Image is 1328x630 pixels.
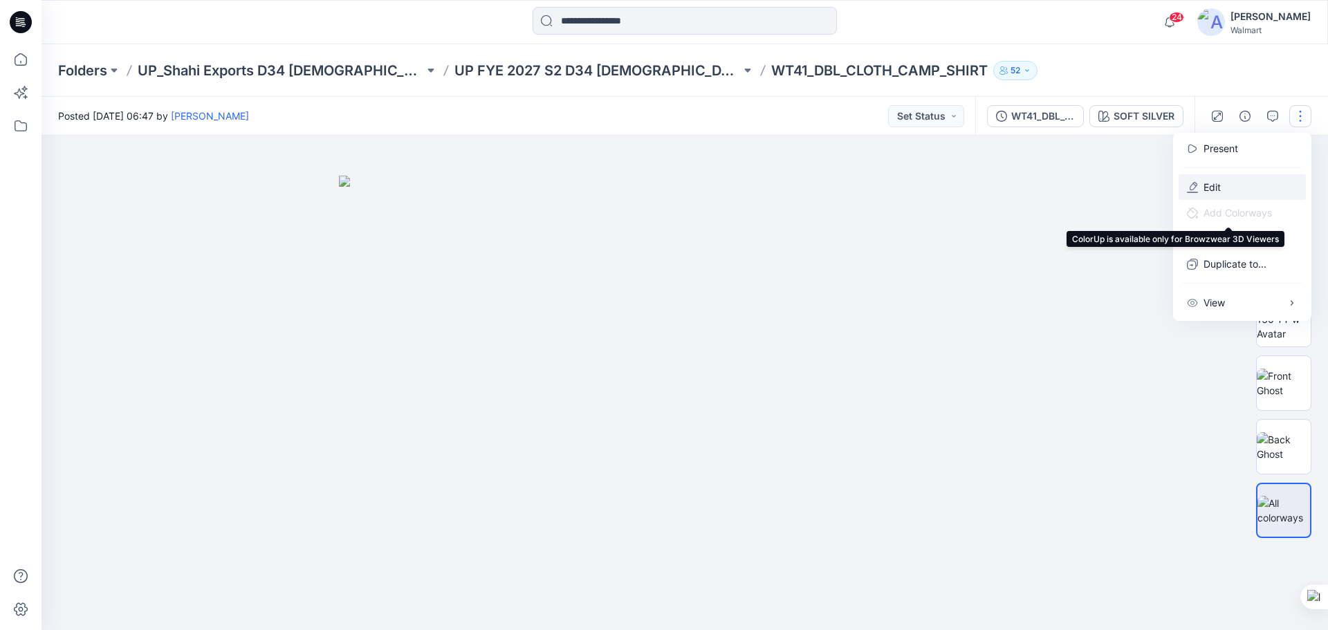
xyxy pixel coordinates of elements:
span: Posted [DATE] 06:47 by [58,109,249,123]
p: View [1203,295,1225,310]
a: Edit [1203,180,1221,194]
img: avatar [1197,8,1225,36]
img: All colorways [1257,496,1310,525]
img: Front Ghost [1257,369,1311,398]
div: SOFT SILVER [1114,109,1174,124]
img: Back Ghost [1257,432,1311,461]
p: Duplicate to... [1203,257,1266,271]
a: [PERSON_NAME] [171,110,249,122]
p: WT41_DBL_CLOTH_CAMP_SHIRT [771,61,988,80]
p: 52 [1011,63,1020,78]
a: UP_Shahi Exports D34 [DEMOGRAPHIC_DATA] Tops [138,61,424,80]
button: Details [1234,105,1256,127]
button: 52 [993,61,1037,80]
a: Present [1203,141,1238,156]
span: 24 [1169,12,1184,23]
button: SOFT SILVER [1089,105,1183,127]
a: Folders [58,61,107,80]
button: WT41_DBL_CLOTH_CAMP_SHIRT [987,105,1084,127]
div: WT41_DBL_CLOTH_CAMP_SHIRT [1011,109,1075,124]
div: Walmart [1230,25,1311,35]
a: UP FYE 2027 S2 D34 [DEMOGRAPHIC_DATA] Woven Tops [454,61,741,80]
div: [PERSON_NAME] [1230,8,1311,25]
